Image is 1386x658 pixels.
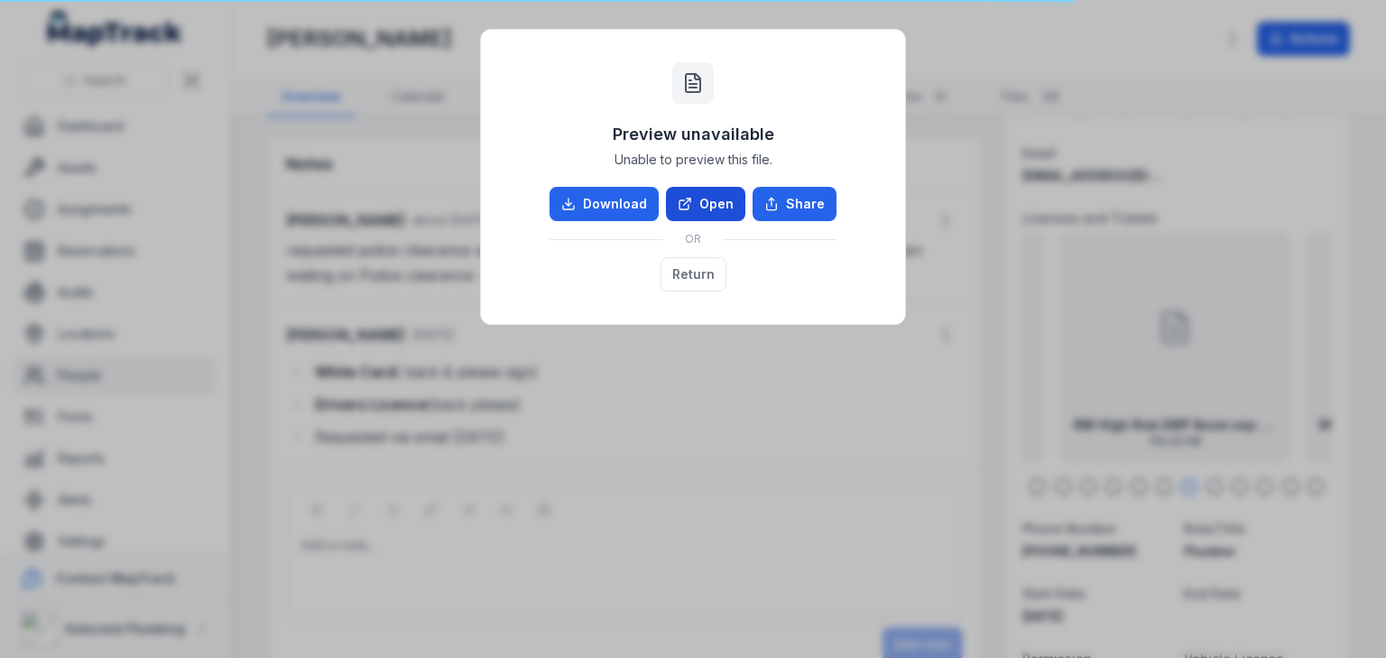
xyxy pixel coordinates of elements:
a: Download [550,187,659,221]
button: Return [661,257,726,292]
div: OR [550,221,836,257]
a: Open [666,187,745,221]
span: Unable to preview this file. [614,151,772,169]
h3: Preview unavailable [613,122,774,147]
button: Share [753,187,836,221]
